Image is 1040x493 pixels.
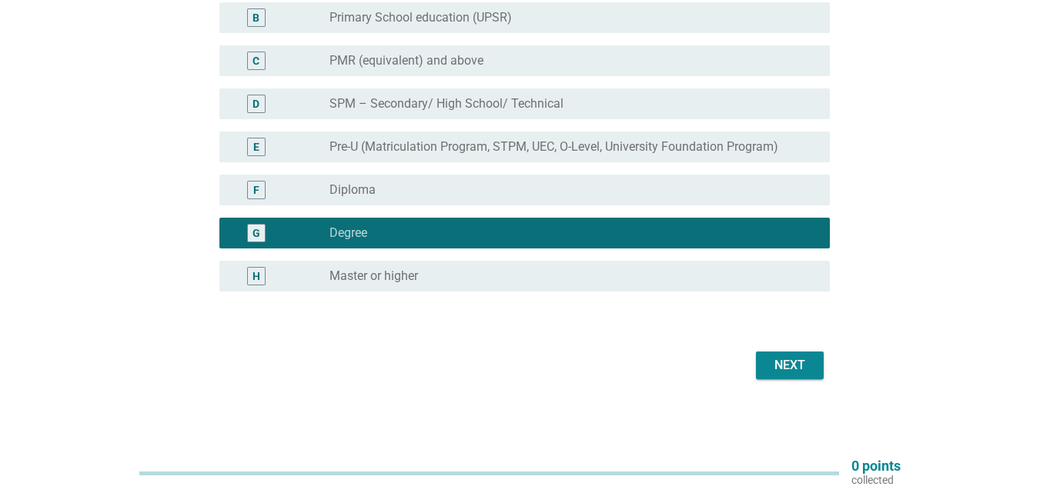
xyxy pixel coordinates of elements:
[756,351,824,379] button: Next
[329,53,483,68] label: PMR (equivalent) and above
[329,139,778,155] label: Pre-U (Matriculation Program, STPM, UEC, O-Level, University Foundation Program)
[253,182,259,198] div: F
[252,10,259,26] div: B
[768,356,811,375] div: Next
[329,225,367,241] label: Degree
[851,473,901,487] p: collected
[329,10,512,25] label: Primary School education (UPSR)
[252,53,259,69] div: C
[329,96,563,112] label: SPM – Secondary/ High School/ Technical
[851,459,901,473] p: 0 points
[253,139,259,155] div: E
[252,96,259,112] div: D
[329,268,418,284] label: Master or higher
[252,268,260,285] div: H
[329,182,376,198] label: Diploma
[252,225,260,242] div: G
